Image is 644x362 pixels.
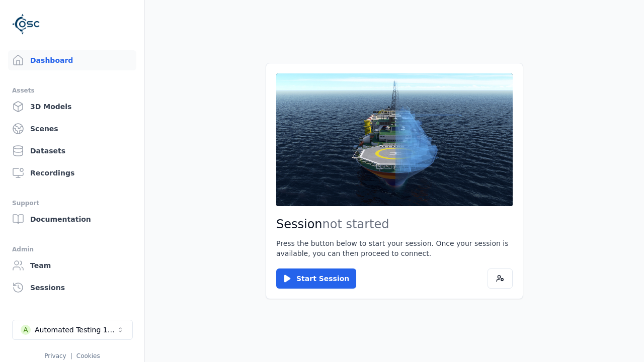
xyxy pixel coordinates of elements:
a: Dashboard [8,50,136,70]
span: not started [323,217,389,231]
a: Privacy [44,352,66,359]
h2: Session [276,216,513,232]
div: Support [12,197,132,209]
p: Press the button below to start your session. Once your session is available, you can then procee... [276,238,513,258]
a: Scenes [8,119,136,139]
button: Start Session [276,268,356,289]
a: Team [8,255,136,276]
a: Cookies [76,352,100,359]
a: Recordings [8,163,136,183]
div: Automated Testing 1 - Playwright [35,325,116,335]
a: 3D Models [8,97,136,117]
button: Select a workspace [12,320,133,340]
div: A [21,325,31,335]
a: Documentation [8,209,136,229]
div: Assets [12,84,132,97]
div: Admin [12,243,132,255]
span: | [70,352,72,359]
img: Logo [12,10,40,38]
a: Datasets [8,141,136,161]
a: Sessions [8,278,136,298]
